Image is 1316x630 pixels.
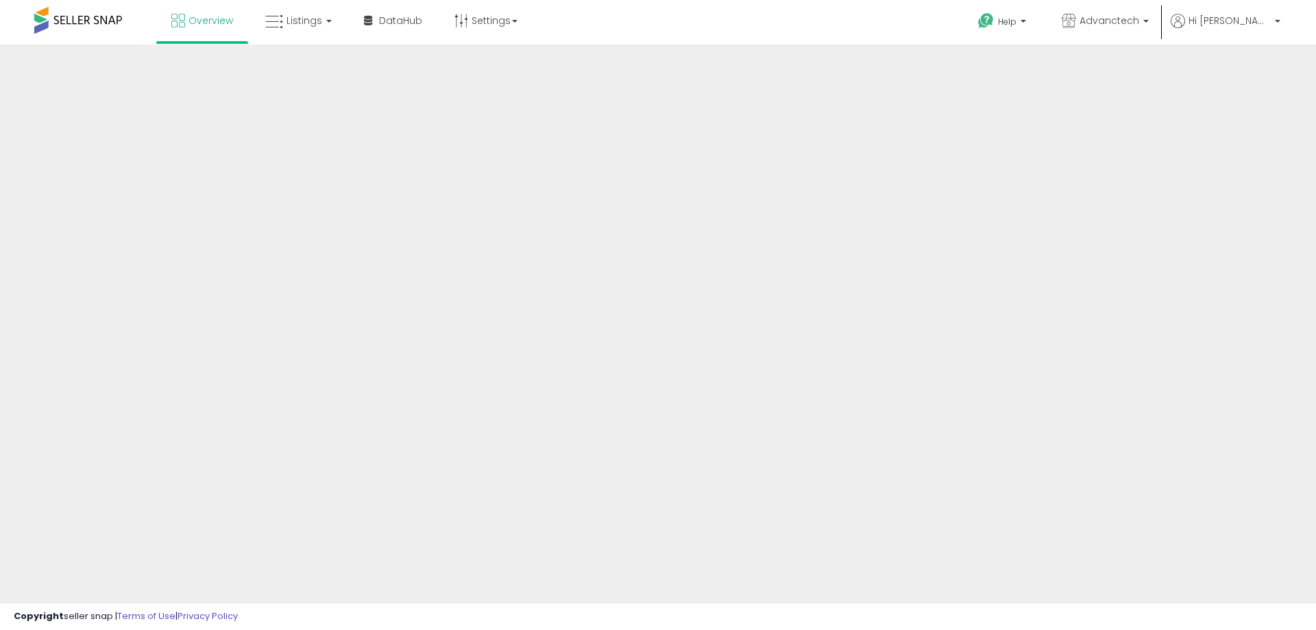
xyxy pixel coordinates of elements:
a: Terms of Use [117,609,175,622]
span: Overview [188,14,233,27]
a: Hi [PERSON_NAME] [1171,14,1280,45]
i: Get Help [977,12,995,29]
a: Privacy Policy [178,609,238,622]
strong: Copyright [14,609,64,622]
a: Help [967,2,1040,45]
span: Hi [PERSON_NAME] [1189,14,1271,27]
span: DataHub [379,14,422,27]
div: seller snap | | [14,610,238,623]
span: Help [998,16,1016,27]
span: Listings [287,14,322,27]
span: Advanctech [1080,14,1139,27]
